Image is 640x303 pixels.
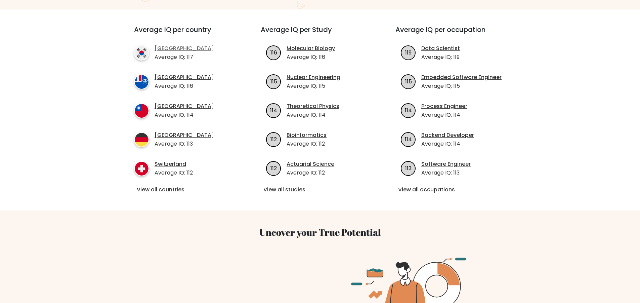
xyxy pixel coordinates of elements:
a: Theoretical Physics [287,102,339,110]
p: Average IQ: 114 [421,140,474,148]
a: Molecular Biology [287,44,335,52]
a: Actuarial Science [287,160,334,168]
h3: Uncover your True Potential [102,227,538,238]
p: Average IQ: 112 [287,169,334,177]
text: 119 [405,48,412,56]
h3: Average IQ per occupation [395,26,514,42]
img: country [134,132,149,147]
a: View all countries [137,186,234,194]
a: Software Engineer [421,160,471,168]
a: Backend Developer [421,131,474,139]
a: Switzerland [155,160,193,168]
text: 112 [270,164,277,172]
img: country [134,103,149,118]
a: View all studies [263,186,377,194]
p: Average IQ: 116 [287,53,335,61]
a: Data Scientist [421,44,460,52]
text: 114 [405,106,412,114]
p: Average IQ: 115 [421,82,502,90]
p: Average IQ: 113 [421,169,471,177]
p: Average IQ: 112 [155,169,193,177]
a: [GEOGRAPHIC_DATA] [155,73,214,81]
img: country [134,161,149,176]
a: [GEOGRAPHIC_DATA] [155,102,214,110]
text: 114 [270,106,277,114]
p: Average IQ: 119 [421,53,460,61]
a: Nuclear Engineering [287,73,340,81]
p: Average IQ: 112 [287,140,327,148]
h3: Average IQ per Study [261,26,379,42]
text: 116 [270,48,277,56]
a: View all occupations [398,186,511,194]
a: [GEOGRAPHIC_DATA] [155,44,214,52]
text: 112 [270,135,277,143]
p: Average IQ: 114 [287,111,339,119]
text: 115 [405,77,412,85]
a: Bioinformatics [287,131,327,139]
img: country [134,74,149,89]
p: Average IQ: 117 [155,53,214,61]
p: Average IQ: 115 [287,82,340,90]
p: Average IQ: 114 [155,111,214,119]
p: Average IQ: 114 [421,111,467,119]
text: 114 [405,135,412,143]
a: Process Engineer [421,102,467,110]
text: 115 [270,77,277,85]
h3: Average IQ per country [134,26,237,42]
text: 113 [405,164,412,172]
p: Average IQ: 116 [155,82,214,90]
img: country [134,45,149,61]
p: Average IQ: 113 [155,140,214,148]
a: Embedded Software Engineer [421,73,502,81]
a: [GEOGRAPHIC_DATA] [155,131,214,139]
